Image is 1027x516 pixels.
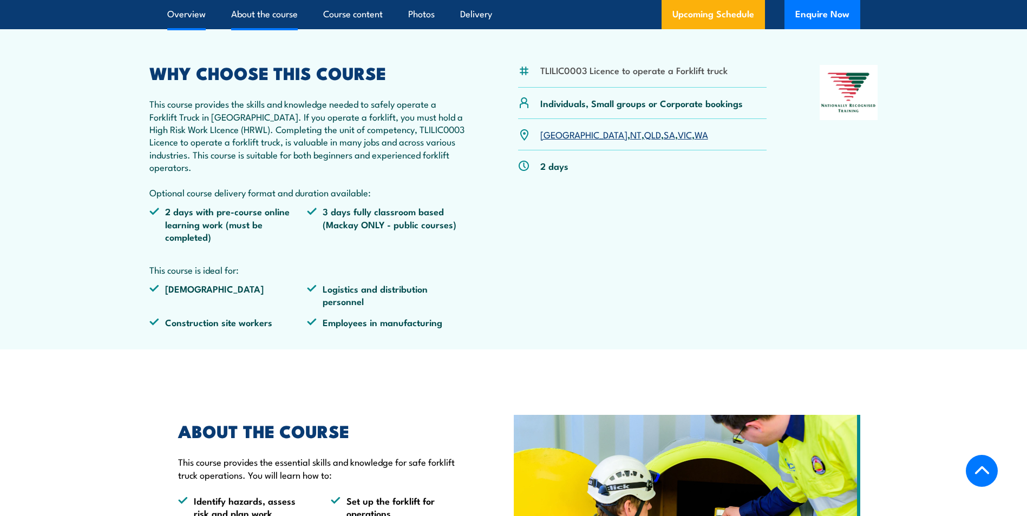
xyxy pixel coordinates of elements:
p: Individuals, Small groups or Corporate bookings [540,97,743,109]
li: 2 days with pre-course online learning work (must be completed) [149,205,308,243]
li: Employees in manufacturing [307,316,465,328]
p: , , , , , [540,128,708,141]
h2: WHY CHOOSE THIS COURSE [149,65,466,80]
img: Nationally Recognised Training logo. [820,65,878,120]
p: This course is ideal for: [149,263,466,276]
p: This course provides the essential skills and knowledge for safe forklift truck operations. You w... [178,455,464,481]
p: 2 days [540,160,568,172]
p: This course provides the skills and knowledge needed to safely operate a Forklift Truck in [GEOGR... [149,97,466,199]
li: [DEMOGRAPHIC_DATA] [149,282,308,308]
a: WA [695,128,708,141]
a: [GEOGRAPHIC_DATA] [540,128,627,141]
li: Construction site workers [149,316,308,328]
h2: ABOUT THE COURSE [178,423,464,438]
a: SA [664,128,675,141]
a: VIC [678,128,692,141]
a: QLD [644,128,661,141]
li: 3 days fully classroom based (Mackay ONLY - public courses) [307,205,465,243]
a: NT [630,128,642,141]
li: Logistics and distribution personnel [307,282,465,308]
li: TLILIC0003 Licence to operate a Forklift truck [540,64,728,76]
